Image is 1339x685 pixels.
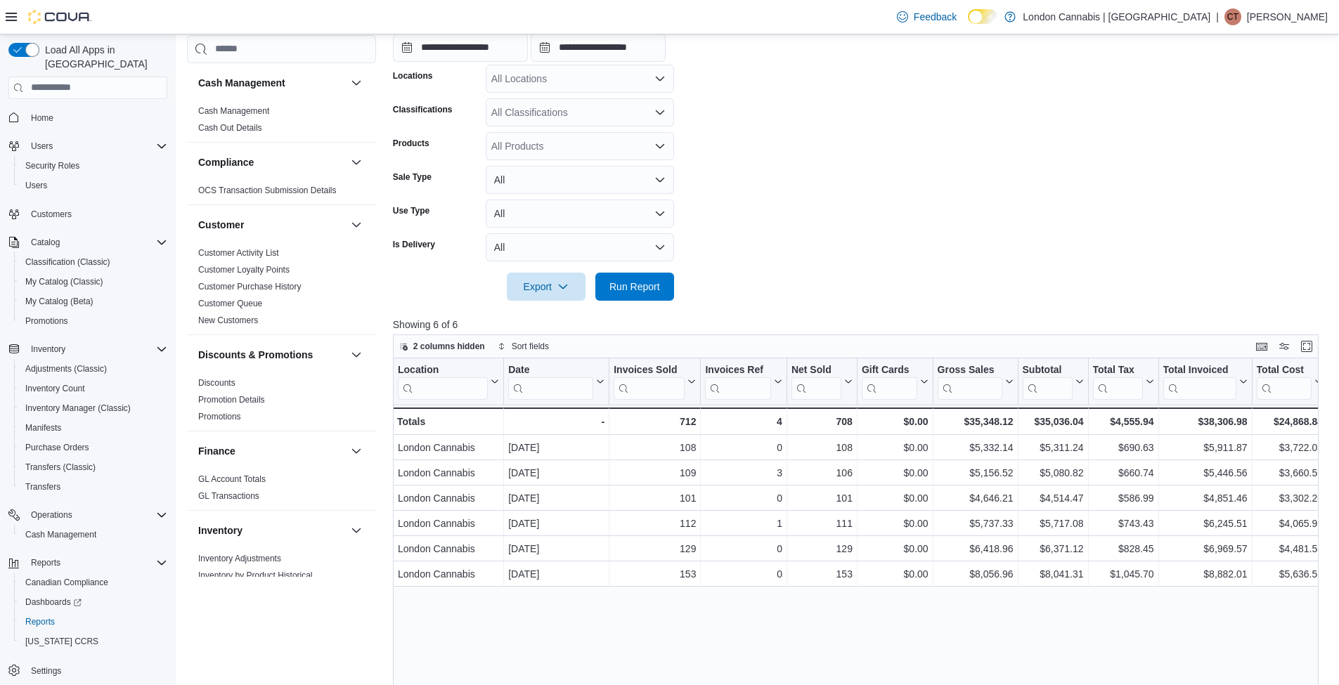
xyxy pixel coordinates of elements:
span: Home [25,109,167,126]
span: Users [25,180,47,191]
span: Security Roles [20,157,167,174]
button: Cash Management [14,525,173,544]
span: CT [1227,8,1238,25]
button: Finance [198,444,345,458]
div: $5,446.56 [1163,464,1247,481]
button: Open list of options [654,141,666,152]
div: $0.00 [862,515,929,532]
button: Security Roles [14,156,173,176]
button: Home [3,107,173,128]
span: Inventory Count [20,380,167,397]
h3: Inventory [198,523,242,537]
div: 0 [705,566,782,582]
button: All [486,200,674,228]
div: $8,056.96 [937,566,1013,582]
a: New Customers [198,315,258,325]
div: $4,481.55 [1256,540,1322,557]
button: Enter fullscreen [1298,338,1315,355]
button: All [486,166,674,194]
div: Date [508,363,593,377]
a: GL Account Totals [198,474,266,484]
span: Inventory Manager (Classic) [25,403,131,414]
h3: Customer [198,218,244,232]
span: Washington CCRS [20,633,167,650]
span: Dashboards [20,594,167,611]
span: Reports [20,613,167,630]
button: Reports [14,612,173,632]
label: Sale Type [393,171,432,183]
button: Sort fields [492,338,555,355]
div: Invoices Ref [705,363,770,377]
button: Users [3,136,173,156]
div: Customer [187,244,376,334]
div: $4,646.21 [937,490,1013,507]
button: Users [25,138,58,155]
div: London Cannabis [398,515,499,532]
button: Canadian Compliance [14,573,173,592]
label: Use Type [393,205,429,216]
a: Discounts [198,378,235,388]
div: Net Sold [791,363,841,399]
div: 108 [614,439,696,456]
span: Classification (Classic) [25,256,110,268]
button: Keyboard shortcuts [1253,338,1270,355]
button: Catalog [3,233,173,252]
span: Load All Apps in [GEOGRAPHIC_DATA] [39,43,167,71]
button: Invoices Sold [614,363,696,399]
div: [DATE] [508,540,604,557]
div: $5,636.55 [1256,566,1322,582]
button: Inventory [3,339,173,359]
input: Dark Mode [968,9,997,24]
span: Reports [31,557,60,568]
div: [DATE] [508,490,604,507]
button: All [486,233,674,261]
a: Security Roles [20,157,85,174]
div: [DATE] [508,515,604,532]
span: Users [25,138,167,155]
div: Total Cost [1256,363,1311,377]
span: Cash Management [20,526,167,543]
button: Total Invoiced [1163,363,1247,399]
a: Customers [25,206,77,223]
a: Canadian Compliance [20,574,114,591]
span: Run Report [609,280,660,294]
div: 153 [614,566,696,582]
div: Discounts & Promotions [187,374,376,431]
span: Feedback [914,10,957,24]
div: $4,851.46 [1163,490,1247,507]
span: Inventory [31,344,65,355]
span: Security Roles [25,160,79,171]
div: $0.00 [862,464,929,481]
h3: Cash Management [198,76,285,90]
span: Reports [25,616,55,627]
a: Customer Queue [198,299,262,308]
button: Operations [3,505,173,525]
div: $0.00 [862,566,929,582]
div: London Cannabis [398,490,499,507]
div: Invoices Sold [614,363,685,399]
button: Purchase Orders [14,438,173,457]
span: 2 columns hidden [413,341,485,352]
div: Totals [397,413,499,430]
button: Discounts & Promotions [348,346,365,363]
span: Dark Mode [968,24,969,25]
div: $0.00 [862,439,929,456]
div: $1,045.70 [1092,566,1153,582]
a: OCS Transaction Submission Details [198,185,337,195]
label: Is Delivery [393,239,435,250]
span: Reports [25,554,167,571]
span: Adjustments (Classic) [25,363,107,374]
span: My Catalog (Classic) [20,273,167,290]
div: $5,080.82 [1022,464,1083,481]
div: $3,722.02 [1256,439,1322,456]
button: Discounts & Promotions [198,348,345,362]
button: Invoices Ref [705,363,782,399]
div: $828.45 [1092,540,1153,557]
span: Export [515,273,577,301]
span: Operations [25,507,167,523]
div: Date [508,363,593,399]
div: 0 [705,540,782,557]
div: $3,660.59 [1256,464,1322,481]
button: Customers [3,204,173,224]
span: Users [31,141,53,152]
